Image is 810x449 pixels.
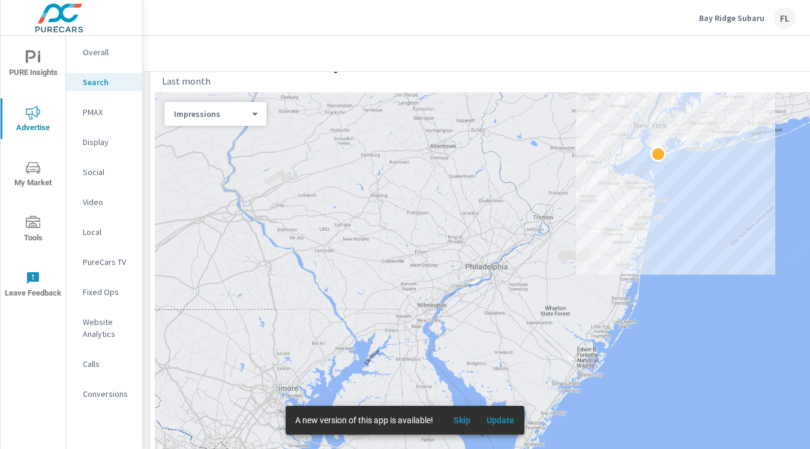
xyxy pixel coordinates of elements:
[66,73,142,91] div: Search
[66,313,142,343] div: Website Analytics
[1,36,65,312] div: nav menu
[66,43,142,61] div: Overall
[66,355,142,373] div: Calls
[83,196,133,208] p: Video
[66,163,142,181] div: Social
[66,385,142,403] div: Conversions
[83,166,133,178] p: Social
[4,216,62,245] span: Tools
[162,74,211,88] p: Last month
[4,161,62,190] span: My Market
[83,76,133,88] p: Search
[66,283,142,301] div: Fixed Ops
[83,106,133,118] p: PMAX
[83,226,133,238] p: Local
[66,133,142,151] div: Display
[4,50,62,80] span: PURE Insights
[83,388,133,400] p: Conversions
[83,46,133,58] p: Overall
[448,415,476,426] span: Skip
[174,109,247,119] p: Impressions
[295,415,433,425] span: A new version of this app is available!
[443,411,481,430] button: Skip
[66,223,142,241] div: Local
[83,136,133,148] p: Display
[481,411,520,430] button: Update
[66,193,142,211] div: Video
[66,253,142,271] div: PureCars TV
[66,103,142,121] div: PMAX
[83,256,133,268] p: PureCars TV
[83,316,133,340] p: Website Analytics
[774,7,796,29] div: FL
[699,13,764,23] p: Bay Ridge Subaru
[83,358,133,370] p: Calls
[164,109,257,120] div: Impressions
[4,106,62,135] span: Advertise
[83,286,133,298] p: Fixed Ops
[4,271,62,300] span: Leave Feedback
[486,415,515,426] span: Update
